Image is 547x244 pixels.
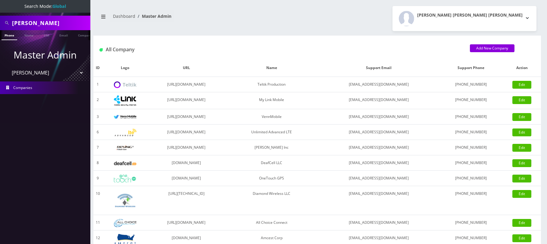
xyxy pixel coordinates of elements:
[148,140,225,155] td: [URL][DOMAIN_NAME]
[93,215,102,230] td: 11
[512,81,531,89] a: Edit
[13,85,32,90] span: Companies
[225,59,318,77] th: Name
[318,59,439,77] th: Support Email
[225,140,318,155] td: [PERSON_NAME] Inc
[99,48,103,52] img: All Company
[114,145,136,151] img: Rexing Inc
[417,13,523,18] h2: [PERSON_NAME] [PERSON_NAME] [PERSON_NAME]
[512,144,531,152] a: Edit
[439,186,503,215] td: [PHONE_NUMBER]
[512,113,531,121] a: Edit
[148,155,225,171] td: [DOMAIN_NAME]
[470,44,514,52] a: Add New Company
[148,77,225,92] td: [URL][DOMAIN_NAME]
[98,10,313,27] nav: breadcrumb
[439,125,503,140] td: [PHONE_NUMBER]
[225,92,318,109] td: My Link Mobile
[12,17,89,29] input: Search All Companies
[114,161,136,165] img: DeafCell LLC
[439,171,503,186] td: [PHONE_NUMBER]
[93,92,102,109] td: 2
[148,215,225,230] td: [URL][DOMAIN_NAME]
[113,13,135,19] a: Dashboard
[439,215,503,230] td: [PHONE_NUMBER]
[41,30,52,40] a: SIM
[93,140,102,155] td: 7
[24,3,66,9] span: Search Mode:
[148,92,225,109] td: [URL][DOMAIN_NAME]
[99,47,461,52] h1: All Company
[318,155,439,171] td: [EMAIL_ADDRESS][DOMAIN_NAME]
[135,13,171,19] li: Master Admin
[318,171,439,186] td: [EMAIL_ADDRESS][DOMAIN_NAME]
[93,155,102,171] td: 8
[148,125,225,140] td: [URL][DOMAIN_NAME]
[318,186,439,215] td: [EMAIL_ADDRESS][DOMAIN_NAME]
[114,115,136,119] img: VennMobile
[93,77,102,92] td: 1
[93,171,102,186] td: 9
[148,186,225,215] td: [URL][TECHNICAL_ID]
[148,59,225,77] th: URL
[392,6,536,31] button: [PERSON_NAME] [PERSON_NAME] [PERSON_NAME]
[439,155,503,171] td: [PHONE_NUMBER]
[439,109,503,125] td: [PHONE_NUMBER]
[93,109,102,125] td: 3
[114,219,136,227] img: All Choice Connect
[503,59,541,77] th: Action
[148,109,225,125] td: [URL][DOMAIN_NAME]
[512,190,531,198] a: Edit
[225,109,318,125] td: VennMobile
[318,77,439,92] td: [EMAIL_ADDRESS][DOMAIN_NAME]
[225,155,318,171] td: DeafCell LLC
[75,30,95,40] a: Company
[439,92,503,109] td: [PHONE_NUMBER]
[93,59,102,77] th: ID
[225,215,318,230] td: All Choice Connect
[52,3,66,9] strong: Global
[318,140,439,155] td: [EMAIL_ADDRESS][DOMAIN_NAME]
[114,129,136,136] img: Unlimited Advanced LTE
[318,215,439,230] td: [EMAIL_ADDRESS][DOMAIN_NAME]
[148,171,225,186] td: [DOMAIN_NAME]
[318,92,439,109] td: [EMAIL_ADDRESS][DOMAIN_NAME]
[318,109,439,125] td: [EMAIL_ADDRESS][DOMAIN_NAME]
[114,95,136,106] img: My Link Mobile
[512,219,531,227] a: Edit
[439,140,503,155] td: [PHONE_NUMBER]
[512,96,531,104] a: Edit
[225,125,318,140] td: Unlimited Advanced LTE
[93,125,102,140] td: 6
[114,81,136,88] img: Teltik Production
[102,59,148,77] th: Logo
[225,186,318,215] td: Diamond Wireless LLC
[2,30,17,40] a: Phone
[512,128,531,136] a: Edit
[21,30,36,40] a: Name
[512,175,531,182] a: Edit
[512,234,531,242] a: Edit
[114,189,136,212] img: Diamond Wireless LLC
[225,171,318,186] td: OneTouch GPS
[439,77,503,92] td: [PHONE_NUMBER]
[439,59,503,77] th: Support Phone
[225,77,318,92] td: Teltik Production
[56,30,71,40] a: Email
[93,186,102,215] td: 10
[114,175,136,182] img: OneTouch GPS
[318,125,439,140] td: [EMAIL_ADDRESS][DOMAIN_NAME]
[512,159,531,167] a: Edit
